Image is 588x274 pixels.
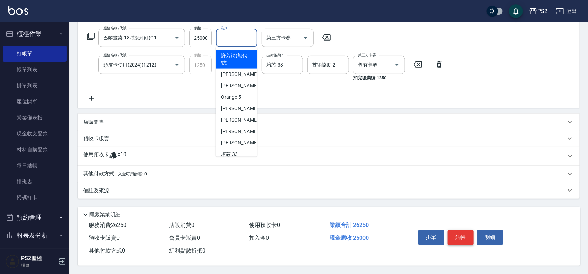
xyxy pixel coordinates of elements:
div: PS2 [537,7,547,16]
span: [PERSON_NAME] -8 [221,105,262,112]
span: 紅利點數折抵 0 [169,247,205,254]
span: 培芯 -33 [221,151,238,158]
div: 其他付款方式入金可用餘額: 0 [78,166,580,182]
span: 會員卡販賣 0 [169,235,200,241]
p: 扣完後業績: 1250 [353,74,409,81]
a: 營業儀表板 [3,110,67,126]
a: 座位開單 [3,94,67,109]
div: 預收卡販賣 [78,130,580,147]
a: 現金收支登錄 [3,126,67,142]
img: Logo [8,6,28,15]
a: 掛單列表 [3,78,67,94]
div: 使用預收卡x10 [78,147,580,166]
span: 其他付款方式 0 [89,247,125,254]
span: [PERSON_NAME] -1 [221,71,262,78]
span: [PERSON_NAME] -2 [221,82,262,89]
p: 隱藏業績明細 [89,211,121,219]
label: 服務名稱/代號 [103,26,126,31]
label: 價格 [194,53,201,58]
button: Open [392,60,403,71]
label: 服務名稱/代號 [103,53,126,58]
button: 掛單 [418,230,444,245]
label: 第三方卡券 [358,53,376,58]
h5: PS2櫃檯 [21,255,56,262]
a: 每日結帳 [3,158,67,174]
span: x10 [117,151,126,161]
button: save [509,4,523,18]
button: Open [172,33,183,44]
button: 預約管理 [3,209,67,227]
span: 業績合計 26250 [330,222,369,228]
p: 使用預收卡 [83,151,109,161]
label: 洗-1 [221,26,227,31]
a: 帳單列表 [3,62,67,78]
p: 櫃台 [21,262,56,268]
p: 其他付款方式 [83,170,147,178]
p: 預收卡販賣 [83,135,109,142]
img: Person [6,255,19,268]
a: 材料自購登錄 [3,142,67,158]
button: 結帳 [448,230,474,245]
div: 備註及來源 [78,182,580,199]
a: 排班表 [3,174,67,190]
span: 使用預收卡 0 [249,222,280,228]
span: 許芳綺 (無代號) [221,52,252,67]
span: 現金應收 25000 [330,235,369,241]
button: 櫃檯作業 [3,25,67,43]
button: 報表及分析 [3,227,67,245]
a: 打帳單 [3,46,67,62]
button: PS2 [526,4,550,18]
label: 技術協助-1 [266,53,284,58]
button: 明細 [477,230,503,245]
span: 預收卡販賣 0 [89,235,120,241]
button: 登出 [553,5,580,18]
span: 服務消費 26250 [89,222,126,228]
span: 入金可用餘額: 0 [118,171,147,176]
a: 掃碼打卡 [3,190,67,206]
span: [PERSON_NAME] -9 [221,116,262,124]
span: [PERSON_NAME] -20 [221,128,265,135]
button: Open [300,33,311,44]
a: 報表目錄 [3,247,67,263]
span: 店販消費 0 [169,222,194,228]
button: Open [172,60,183,71]
div: 店販銷售 [78,114,580,130]
span: Orange -5 [221,94,242,101]
span: [PERSON_NAME] -25 [221,139,265,147]
p: 店販銷售 [83,118,104,126]
span: 扣入金 0 [249,235,269,241]
p: 備註及來源 [83,187,109,194]
label: 價格 [194,26,201,31]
